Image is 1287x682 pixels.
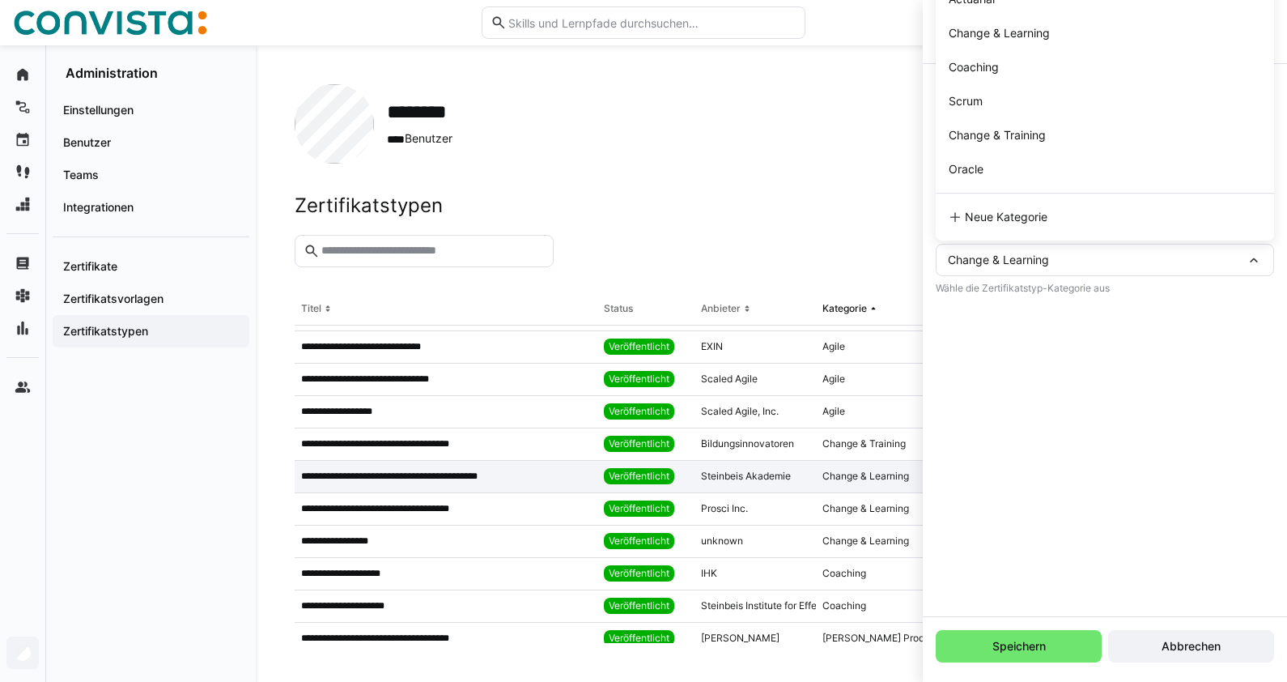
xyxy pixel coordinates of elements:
div: Kategorie [822,302,867,315]
span: Change & Learning [948,253,1049,266]
div: Change & Learning [822,470,909,483]
div: Scaled Agile, Inc. [701,405,779,418]
button: Abbrechen [1108,630,1274,663]
span: Veröffentlicht [609,502,669,515]
span: Veröffentlicht [609,405,669,418]
div: Coaching [822,599,866,612]
div: Scaled Agile [701,373,758,386]
span: Benutzer [387,130,467,147]
div: Status [604,302,633,315]
span: Veröffentlicht [609,470,669,483]
div: Bildungsinnovatoren [701,437,794,450]
button: Speichern [936,630,1102,663]
input: Skills und Lernpfade durchsuchen… [507,15,796,30]
div: Change & Training [822,437,906,450]
div: Agile [822,373,845,386]
div: Change & Learning [822,502,909,515]
span: Veröffentlicht [609,535,669,548]
div: IHK [701,567,717,580]
div: Steinbeis Akademie [701,470,791,483]
span: Abbrechen [1159,638,1223,654]
span: Veröffentlicht [609,632,669,645]
div: [PERSON_NAME] Product Certifications [822,632,1002,645]
span: Veröffentlicht [609,599,669,612]
span: Coaching [949,60,999,74]
div: [PERSON_NAME] [701,632,779,645]
div: Steinbeis Institute for Effective Management [701,599,902,612]
span: Veröffentlicht [609,567,669,580]
span: Change & Training [949,128,1046,142]
div: Prosci Inc. [701,502,748,515]
span: Speichern [990,638,1048,654]
span: Veröffentlicht [609,437,669,450]
div: EXIN [701,340,723,353]
span: Neue Kategorie [965,209,1047,225]
div: Agile [822,340,845,353]
span: Wähle die Zertifikatstyp-Kategorie aus [936,283,1110,294]
span: Oracle [949,162,983,176]
div: unknown [701,535,743,548]
span: Veröffentlicht [609,340,669,353]
span: Veröffentlicht [609,373,669,386]
div: Coaching [822,567,866,580]
div: Agile [822,405,845,418]
span: Scrum [949,94,983,108]
span: Change & Learning [949,26,1050,40]
h2: Zertifikatstypen [295,194,443,218]
div: Anbieter [701,302,741,315]
div: Change & Learning [822,535,909,548]
div: Titel [301,302,321,315]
